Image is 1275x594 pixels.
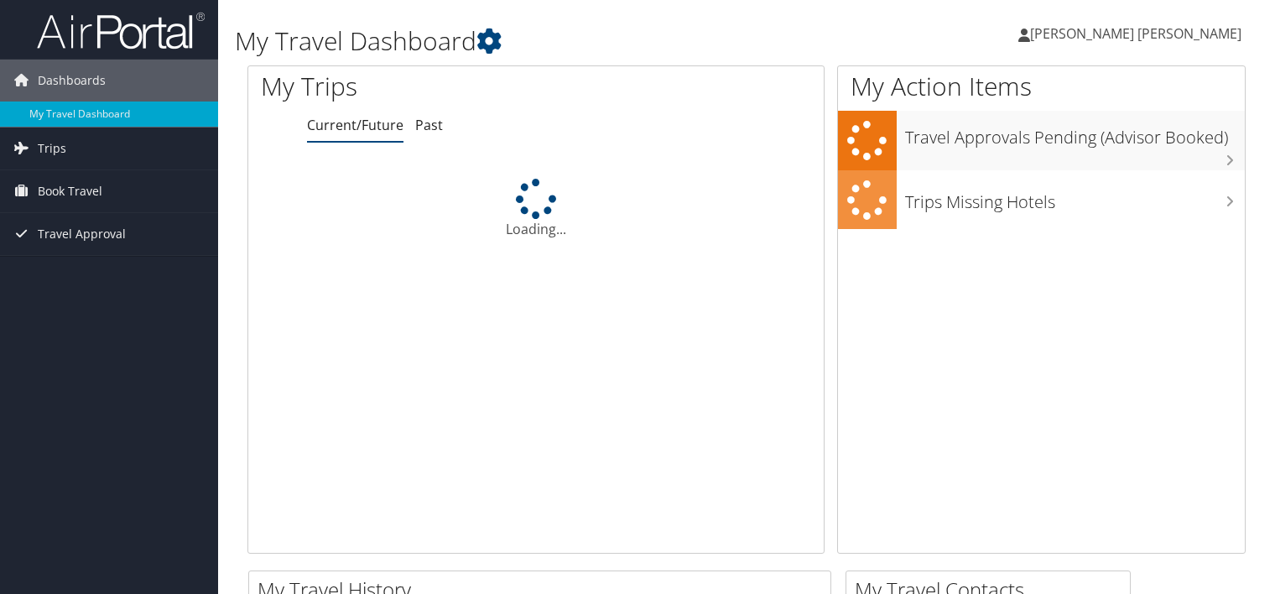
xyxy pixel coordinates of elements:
span: Book Travel [38,170,102,212]
h1: My Travel Dashboard [235,23,917,59]
span: [PERSON_NAME] [PERSON_NAME] [1030,24,1241,43]
div: Loading... [248,179,824,239]
a: Current/Future [307,116,403,134]
a: Trips Missing Hotels [838,170,1245,230]
span: Trips [38,128,66,169]
span: Dashboards [38,60,106,102]
h3: Trips Missing Hotels [905,182,1245,214]
a: [PERSON_NAME] [PERSON_NAME] [1018,8,1258,59]
h1: My Action Items [838,69,1245,104]
h3: Travel Approvals Pending (Advisor Booked) [905,117,1245,149]
span: Travel Approval [38,213,126,255]
a: Travel Approvals Pending (Advisor Booked) [838,111,1245,170]
h1: My Trips [261,69,571,104]
img: airportal-logo.png [37,11,205,50]
a: Past [415,116,443,134]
